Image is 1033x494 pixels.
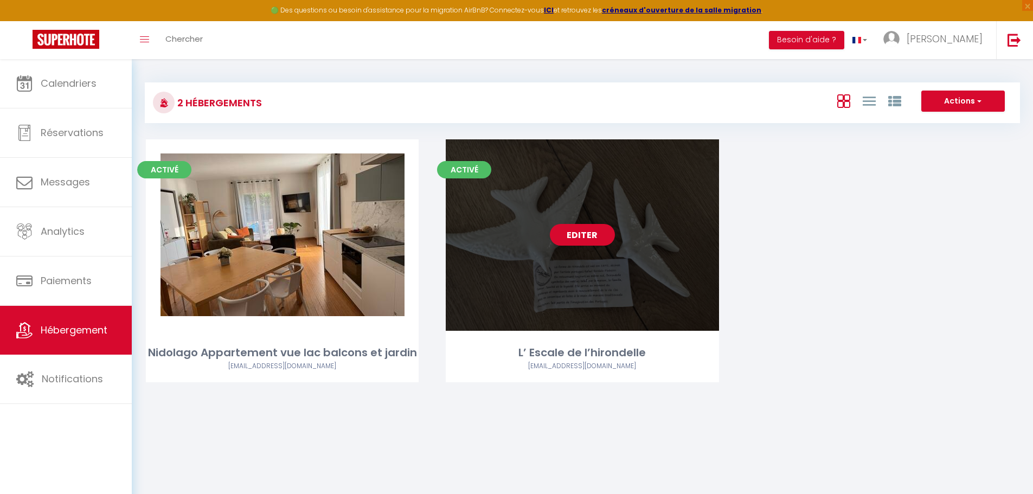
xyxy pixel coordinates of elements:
[544,5,554,15] a: ICI
[446,344,718,361] div: L’ Escale de l’hirondelle
[41,274,92,287] span: Paiements
[446,361,718,371] div: Airbnb
[165,33,203,44] span: Chercher
[550,224,615,246] a: Editer
[33,30,99,49] img: Super Booking
[769,31,844,49] button: Besoin d'aide ?
[175,91,262,115] h3: 2 Hébergements
[437,161,491,178] span: Activé
[9,4,41,37] button: Ouvrir le widget de chat LiveChat
[863,92,876,110] a: Vue en Liste
[875,21,996,59] a: ... [PERSON_NAME]
[41,323,107,337] span: Hébergement
[157,21,211,59] a: Chercher
[137,161,191,178] span: Activé
[602,5,761,15] a: créneaux d'ouverture de la salle migration
[883,31,900,47] img: ...
[907,32,983,46] span: [PERSON_NAME]
[41,126,104,139] span: Réservations
[41,224,85,238] span: Analytics
[42,372,103,386] span: Notifications
[888,92,901,110] a: Vue par Groupe
[921,91,1005,112] button: Actions
[41,175,90,189] span: Messages
[146,361,419,371] div: Airbnb
[41,76,97,90] span: Calendriers
[1008,33,1021,47] img: logout
[837,92,850,110] a: Vue en Box
[146,344,419,361] div: Nidolago Appartement vue lac balcons et jardin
